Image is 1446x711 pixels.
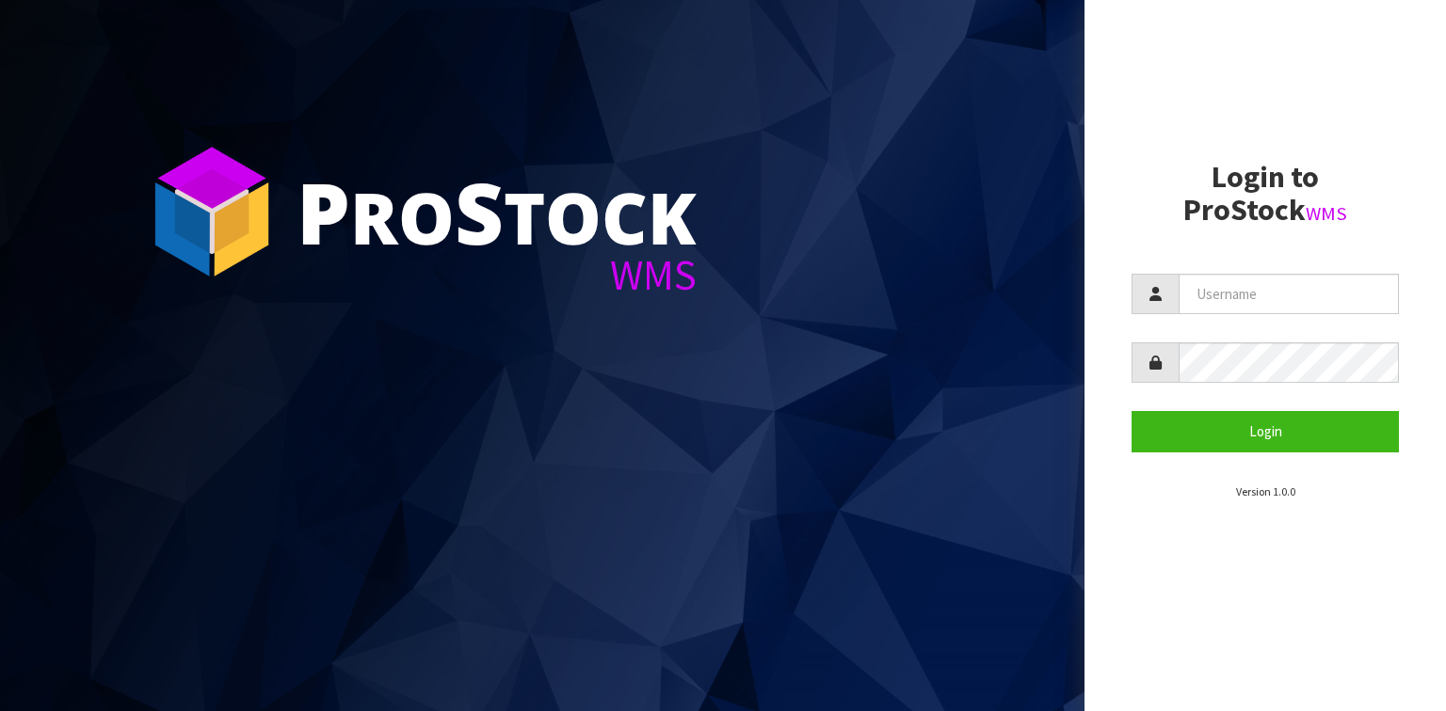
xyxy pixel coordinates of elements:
[297,254,697,296] div: WMS
[1306,201,1347,226] small: WMS
[141,141,282,282] img: ProStock Cube
[455,154,504,269] span: S
[1236,484,1295,498] small: Version 1.0.0
[1132,411,1399,451] button: Login
[1179,274,1399,314] input: Username
[297,154,350,269] span: P
[297,169,697,254] div: ro tock
[1132,161,1399,227] h2: Login to ProStock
